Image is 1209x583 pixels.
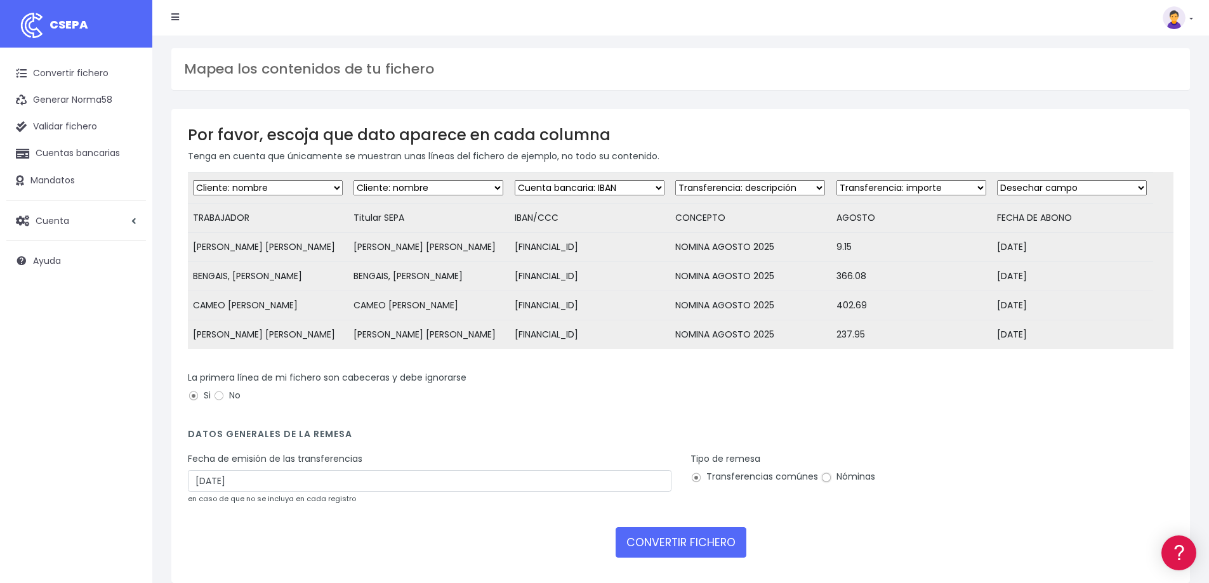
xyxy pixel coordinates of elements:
label: Tipo de remesa [690,452,760,466]
td: Titular SEPA [348,204,509,233]
button: Contáctanos [13,339,241,362]
td: AGOSTO [831,204,992,233]
label: Nóminas [821,470,875,483]
td: [FINANCIAL_ID] [510,262,670,291]
a: General [13,272,241,292]
td: [DATE] [992,262,1153,291]
td: NOMINA AGOSTO 2025 [670,262,831,291]
a: Convertir fichero [6,60,146,87]
a: Generar Norma58 [6,87,146,114]
a: Cuenta [6,207,146,234]
a: Formatos [13,160,241,180]
label: Si [188,389,211,402]
label: No [213,389,241,402]
td: IBAN/CCC [510,204,670,233]
td: CAMEO [PERSON_NAME] [348,291,509,320]
label: Fecha de emisión de las transferencias [188,452,362,466]
span: Cuenta [36,214,69,226]
td: NOMINA AGOSTO 2025 [670,320,831,350]
td: FECHA DE ABONO [992,204,1153,233]
label: La primera línea de mi fichero son cabeceras y debe ignorarse [188,371,466,384]
td: [PERSON_NAME] [PERSON_NAME] [348,233,509,262]
a: POWERED BY ENCHANT [175,365,244,377]
td: [PERSON_NAME] [PERSON_NAME] [188,233,348,262]
small: en caso de que no se incluya en cada registro [188,494,356,504]
a: Perfiles de empresas [13,219,241,239]
td: [DATE] [992,320,1153,350]
td: BENGAIS, [PERSON_NAME] [188,262,348,291]
td: NOMINA AGOSTO 2025 [670,291,831,320]
a: Información general [13,108,241,128]
h3: Por favor, escoja que dato aparece en cada columna [188,126,1173,144]
div: Información general [13,88,241,100]
h4: Datos generales de la remesa [188,429,1173,446]
td: CAMEO [PERSON_NAME] [188,291,348,320]
p: Tenga en cuenta que únicamente se muestran unas líneas del fichero de ejemplo, no todo su contenido. [188,149,1173,163]
a: Ayuda [6,247,146,274]
a: Problemas habituales [13,180,241,200]
td: [DATE] [992,233,1153,262]
td: [DATE] [992,291,1153,320]
td: 366.08 [831,262,992,291]
a: Validar fichero [6,114,146,140]
td: TRABAJADOR [188,204,348,233]
span: CSEPA [50,16,88,32]
label: Transferencias comúnes [690,470,818,483]
td: [PERSON_NAME] [PERSON_NAME] [348,320,509,350]
div: Programadores [13,305,241,317]
td: [FINANCIAL_ID] [510,320,670,350]
img: logo [16,10,48,41]
td: [FINANCIAL_ID] [510,233,670,262]
td: [PERSON_NAME] [PERSON_NAME] [188,320,348,350]
td: BENGAIS, [PERSON_NAME] [348,262,509,291]
td: CONCEPTO [670,204,831,233]
span: Ayuda [33,254,61,267]
button: CONVERTIR FICHERO [616,527,746,558]
td: 237.95 [831,320,992,350]
a: Videotutoriales [13,200,241,219]
div: Convertir ficheros [13,140,241,152]
td: [FINANCIAL_ID] [510,291,670,320]
td: NOMINA AGOSTO 2025 [670,233,831,262]
a: Mandatos [6,167,146,194]
h3: Mapea los contenidos de tu fichero [184,61,1177,77]
div: Facturación [13,252,241,264]
img: profile [1163,6,1186,29]
a: API [13,324,241,344]
td: 402.69 [831,291,992,320]
a: Cuentas bancarias [6,140,146,167]
td: 9.15 [831,233,992,262]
